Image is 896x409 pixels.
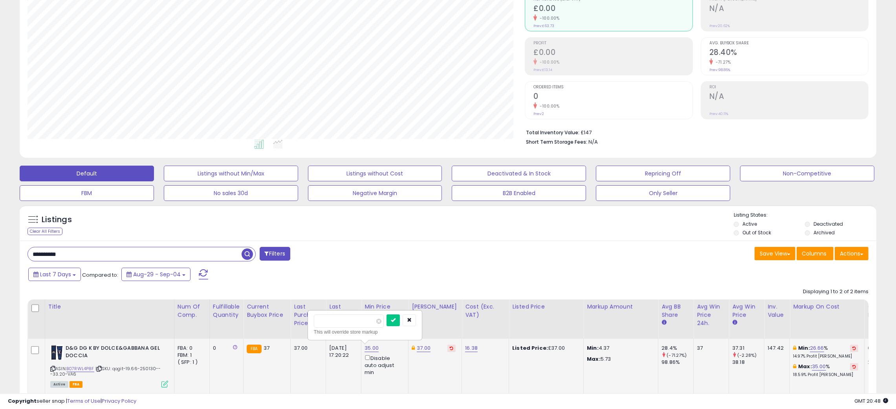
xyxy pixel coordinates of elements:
div: 38.18 [732,359,764,366]
div: Cost (Exc. VAT) [465,303,506,319]
p: 5.73 [587,356,652,363]
button: Deactivated & In Stock [452,166,586,181]
span: Profit [533,41,692,46]
label: Active [742,221,757,227]
strong: Copyright [8,397,37,405]
div: FBM: 1 [178,352,203,359]
button: No sales 30d [164,185,298,201]
span: | SKU: qogit-19.66-250130---33.20-VA6 [50,365,161,377]
small: Prev: 2 [533,111,544,116]
b: Listed Price: [512,344,548,352]
div: Markup on Cost [793,303,861,311]
span: Aug-29 - Sep-04 [133,270,181,278]
div: Displaying 1 to 2 of 2 items [803,288,869,296]
strong: Max: [587,355,601,363]
label: Out of Stock [742,229,771,236]
button: Non-Competitive [740,166,874,181]
small: (-71.27%) [667,352,687,358]
span: 2025-09-12 20:48 GMT [854,397,888,405]
a: Terms of Use [67,397,101,405]
small: Avg Win Price. [732,319,737,326]
small: Avg BB Share. [661,319,666,326]
div: ( SFP: 1 ) [178,359,203,366]
div: FBA: 0 [178,345,203,352]
div: ASIN: [50,345,168,387]
button: Listings without Min/Max [164,166,298,181]
li: £147 [526,127,863,137]
h2: 0 [533,92,692,102]
div: £37.00 [512,345,577,352]
div: Avg BB Share [661,303,690,319]
span: ROI [709,85,868,89]
a: 35.00 [812,363,826,371]
div: 37.31 [732,345,764,352]
div: Clear All Filters [27,228,62,235]
div: Avg Win Price 24h. [697,303,726,327]
th: The percentage added to the cost of goods (COGS) that forms the calculator for Min & Max prices. [790,299,865,339]
div: Title [48,303,171,311]
small: Prev: 20.62% [709,24,730,28]
div: % [793,345,858,359]
span: Columns [802,250,826,257]
div: 37.00 [294,345,320,352]
b: Min: [798,344,810,352]
small: -100.00% [537,59,559,65]
button: Default [20,166,154,181]
label: Archived [814,229,835,236]
span: N/A [588,138,598,146]
div: Avg Win Price [732,303,761,319]
div: 28.4% [661,345,693,352]
span: 37 [264,344,269,352]
a: 35.00 [365,344,379,352]
span: All listings currently available for purchase on Amazon [50,381,68,388]
div: 147.42 [768,345,784,352]
span: Compared to: [82,271,118,279]
a: 26.66 [810,344,824,352]
a: B07RWL4P8F [66,365,94,372]
small: -100.00% [537,15,559,21]
b: D&G DG K BY DOLCE&GABBANA GEL DOCCIA [66,345,161,361]
h2: £0.00 [533,4,692,15]
b: Short Term Storage Fees: [526,139,587,145]
span: Last 7 Days [40,270,71,278]
div: Last Purchase Price [294,303,322,327]
label: Deactivated [814,221,843,227]
div: Markup Amount [587,303,655,311]
button: Save View [755,247,795,260]
h5: Listings [42,214,72,225]
div: Disable auto adjust min [365,354,402,376]
button: Actions [835,247,869,260]
b: Total Inventory Value: [526,129,579,136]
div: Min Price [365,303,405,311]
button: Aug-29 - Sep-04 [121,268,191,281]
div: [PERSON_NAME] [412,303,458,311]
h2: 28.40% [709,48,868,58]
strong: Min: [587,344,599,352]
small: -71.27% [713,59,731,65]
h2: N/A [709,4,868,15]
div: Listed Price [512,303,580,311]
small: -100.00% [537,103,559,109]
button: B2B Enabled [452,185,586,201]
a: Privacy Policy [102,397,136,405]
button: Only Seller [596,185,730,201]
div: seller snap | | [8,398,136,405]
span: Ordered Items [533,85,692,89]
p: 14.97% Profit [PERSON_NAME] [793,354,858,359]
small: Prev: £63.73 [533,24,554,28]
div: Num of Comp. [178,303,206,319]
span: FBA [70,381,83,388]
div: Inv. value [768,303,786,319]
img: 31cpcZGssCL._SL40_.jpg [50,345,64,360]
div: [DATE] 17:20:22 [329,345,355,359]
span: Avg. Buybox Share [709,41,868,46]
small: FBA [247,345,261,353]
small: Prev: £13.14 [533,68,552,72]
button: FBM [20,185,154,201]
a: 37.00 [417,344,431,352]
div: Last Purchase Date (GMT) [329,303,358,336]
button: Filters [260,247,290,261]
h2: N/A [709,92,868,102]
div: Current Buybox Price [247,303,287,319]
a: 16.38 [465,344,478,352]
